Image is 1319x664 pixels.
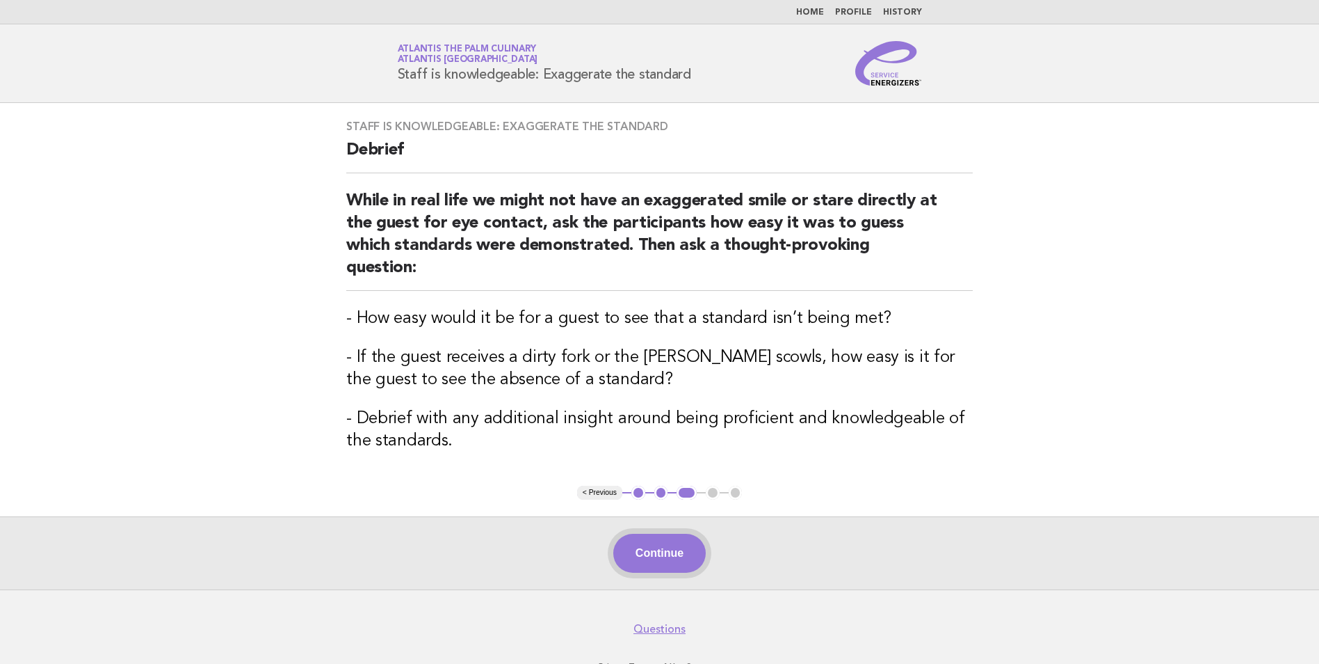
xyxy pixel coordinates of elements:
a: History [883,8,922,17]
h3: - Debrief with any additional insight around being proficient and knowledgeable of the standards. [346,408,973,452]
a: Profile [835,8,872,17]
h3: - How easy would it be for a guest to see that a standard isn’t being met? [346,308,973,330]
a: Atlantis The Palm CulinaryAtlantis [GEOGRAPHIC_DATA] [398,45,538,64]
img: Service Energizers [855,41,922,86]
button: 3 [677,486,697,500]
a: Questions [633,622,686,636]
a: Home [796,8,824,17]
h3: - If the guest receives a dirty fork or the [PERSON_NAME] scowls, how easy is it for the guest to... [346,347,973,391]
h3: Staff is knowledgeable: Exaggerate the standard [346,120,973,134]
button: 2 [654,486,668,500]
h2: While in real life we might not have an exaggerated smile or stare directly at the guest for eye ... [346,190,973,291]
button: 1 [631,486,645,500]
button: < Previous [577,486,622,500]
h2: Debrief [346,139,973,173]
span: Atlantis [GEOGRAPHIC_DATA] [398,56,538,65]
h1: Staff is knowledgeable: Exaggerate the standard [398,45,691,81]
button: Continue [613,534,706,573]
